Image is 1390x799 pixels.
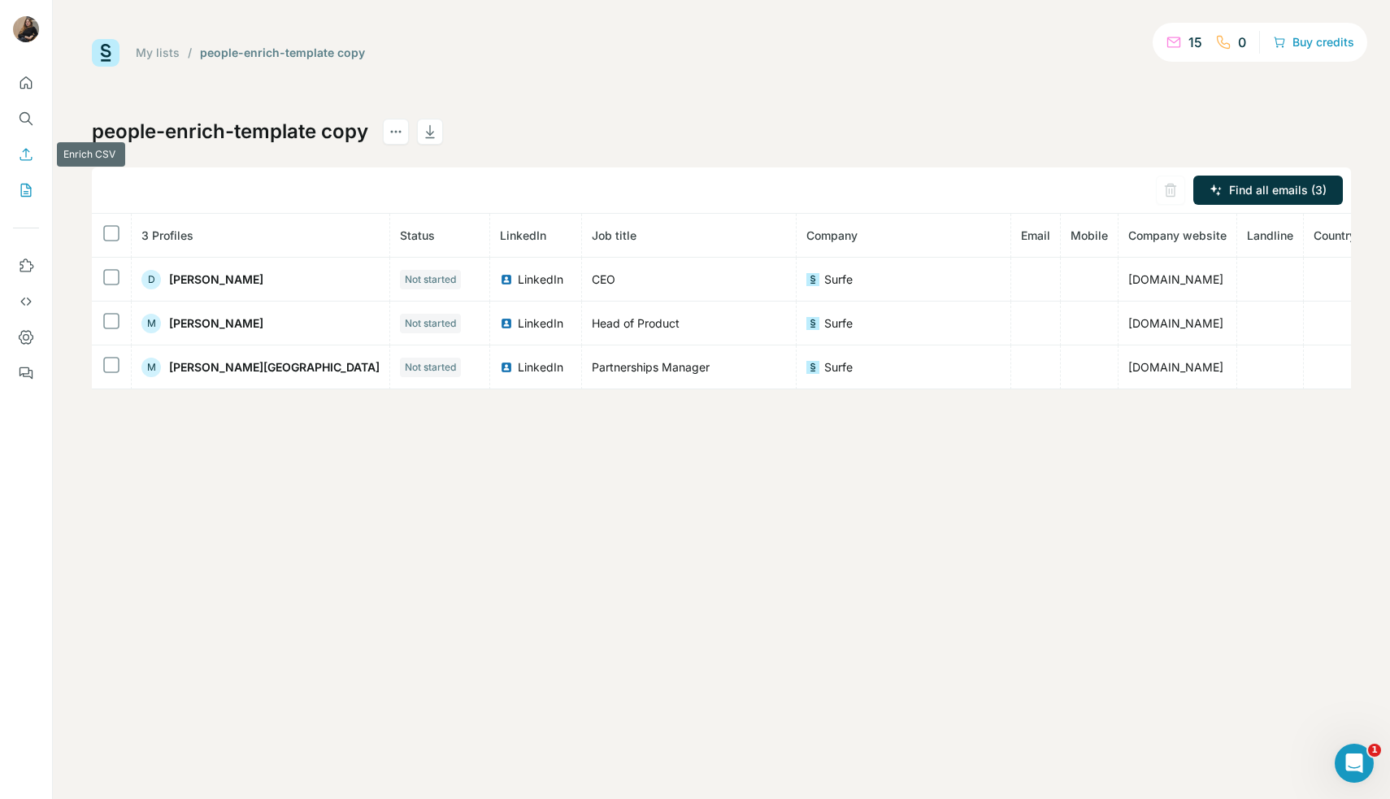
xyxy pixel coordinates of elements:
[500,273,513,286] img: LinkedIn logo
[405,316,456,331] span: Not started
[824,271,853,288] span: Surfe
[1229,182,1327,198] span: Find all emails (3)
[518,359,563,376] span: LinkedIn
[518,271,563,288] span: LinkedIn
[13,176,39,205] button: My lists
[1128,272,1223,286] span: [DOMAIN_NAME]
[13,140,39,169] button: Enrich CSV
[383,119,409,145] button: actions
[169,315,263,332] span: [PERSON_NAME]
[141,314,161,333] div: M
[1071,228,1108,242] span: Mobile
[1238,33,1246,52] p: 0
[13,323,39,352] button: Dashboard
[500,361,513,374] img: LinkedIn logo
[806,361,819,374] img: company-logo
[13,16,39,42] img: Avatar
[1021,228,1050,242] span: Email
[592,228,636,242] span: Job title
[824,315,853,332] span: Surfe
[169,271,263,288] span: [PERSON_NAME]
[1368,744,1381,757] span: 1
[592,272,615,286] span: CEO
[1273,31,1354,54] button: Buy credits
[13,68,39,98] button: Quick start
[592,316,680,330] span: Head of Product
[1247,228,1293,242] span: Landline
[1128,360,1223,374] span: [DOMAIN_NAME]
[400,228,435,242] span: Status
[200,45,365,61] div: people-enrich-template copy
[1193,176,1343,205] button: Find all emails (3)
[13,104,39,133] button: Search
[136,46,180,59] a: My lists
[1335,744,1374,783] iframe: Intercom live chat
[1314,228,1356,242] span: Country
[141,358,161,377] div: M
[13,251,39,280] button: Use Surfe on LinkedIn
[1128,228,1227,242] span: Company website
[141,270,161,289] div: D
[13,358,39,388] button: Feedback
[1128,316,1223,330] span: [DOMAIN_NAME]
[500,228,546,242] span: LinkedIn
[92,119,368,145] h1: people-enrich-template copy
[405,360,456,375] span: Not started
[13,287,39,316] button: Use Surfe API
[806,228,858,242] span: Company
[141,228,193,242] span: 3 Profiles
[92,39,119,67] img: Surfe Logo
[806,273,819,286] img: company-logo
[500,317,513,330] img: LinkedIn logo
[592,360,710,374] span: Partnerships Manager
[806,317,819,330] img: company-logo
[169,359,380,376] span: [PERSON_NAME][GEOGRAPHIC_DATA]
[405,272,456,287] span: Not started
[824,359,853,376] span: Surfe
[188,45,192,61] li: /
[1188,33,1202,52] p: 15
[518,315,563,332] span: LinkedIn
